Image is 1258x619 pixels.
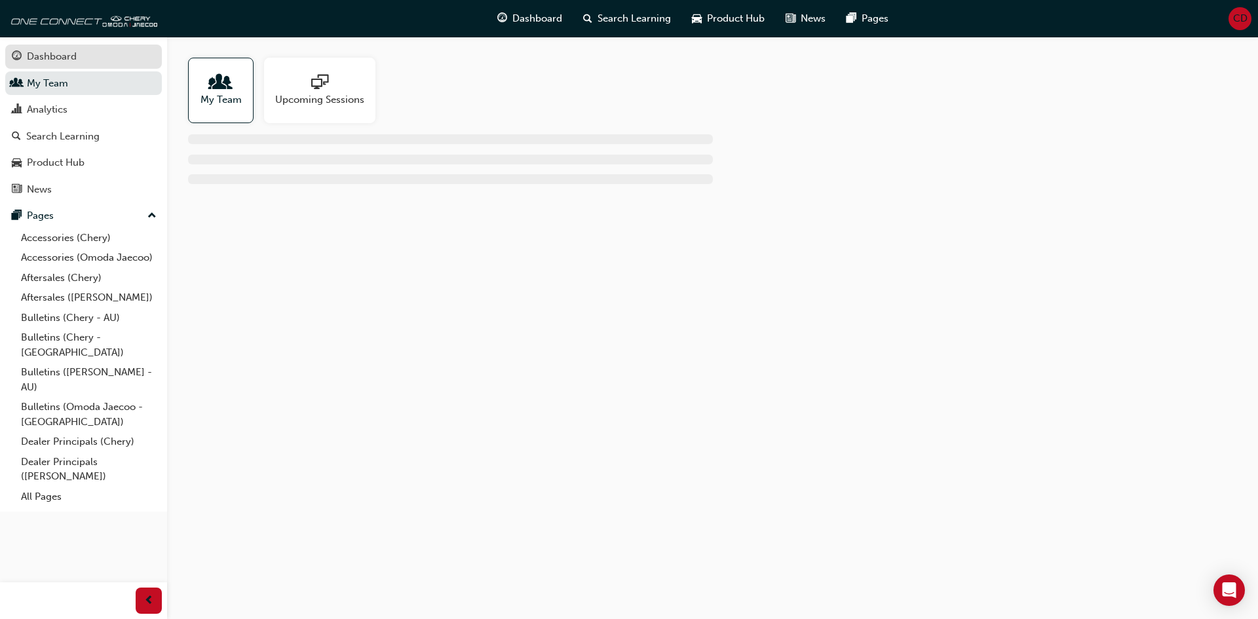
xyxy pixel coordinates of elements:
span: guage-icon [12,51,22,63]
span: Pages [862,11,888,26]
a: Aftersales (Chery) [16,268,162,288]
span: prev-icon [144,593,154,609]
button: CD [1229,7,1251,30]
span: search-icon [12,131,21,143]
a: My Team [188,58,264,123]
span: pages-icon [847,10,856,27]
a: Bulletins (Omoda Jaecoo - [GEOGRAPHIC_DATA]) [16,397,162,432]
div: Search Learning [26,129,100,144]
span: News [801,11,826,26]
span: guage-icon [497,10,507,27]
a: search-iconSearch Learning [573,5,681,32]
a: Dashboard [5,45,162,69]
a: All Pages [16,487,162,507]
span: chart-icon [12,104,22,116]
span: Upcoming Sessions [275,92,364,107]
span: news-icon [786,10,795,27]
a: Dealer Principals (Chery) [16,432,162,452]
a: Accessories (Omoda Jaecoo) [16,248,162,268]
span: CD [1233,11,1248,26]
span: car-icon [692,10,702,27]
span: up-icon [147,208,157,225]
a: guage-iconDashboard [487,5,573,32]
span: Dashboard [512,11,562,26]
a: News [5,178,162,202]
span: sessionType_ONLINE_URL-icon [311,74,328,92]
a: Accessories (Chery) [16,228,162,248]
a: Product Hub [5,151,162,175]
div: Analytics [27,102,67,117]
a: Dealer Principals ([PERSON_NAME]) [16,452,162,487]
div: Product Hub [27,155,85,170]
span: pages-icon [12,210,22,222]
div: Dashboard [27,49,77,64]
a: car-iconProduct Hub [681,5,775,32]
a: Bulletins (Chery - AU) [16,308,162,328]
span: people-icon [12,78,22,90]
a: Aftersales ([PERSON_NAME]) [16,288,162,308]
a: pages-iconPages [836,5,899,32]
div: Pages [27,208,54,223]
button: Pages [5,204,162,228]
span: Product Hub [707,11,765,26]
a: Search Learning [5,124,162,149]
div: News [27,182,52,197]
a: Bulletins (Chery - [GEOGRAPHIC_DATA]) [16,328,162,362]
span: people-icon [212,74,229,92]
span: Search Learning [598,11,671,26]
div: Open Intercom Messenger [1213,574,1245,606]
button: DashboardMy TeamAnalyticsSearch LearningProduct HubNews [5,42,162,204]
a: news-iconNews [775,5,836,32]
a: Bulletins ([PERSON_NAME] - AU) [16,362,162,397]
span: news-icon [12,184,22,196]
a: Upcoming Sessions [264,58,386,123]
span: My Team [200,92,242,107]
span: search-icon [583,10,592,27]
a: Analytics [5,98,162,122]
span: car-icon [12,157,22,169]
img: oneconnect [7,5,157,31]
a: My Team [5,71,162,96]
